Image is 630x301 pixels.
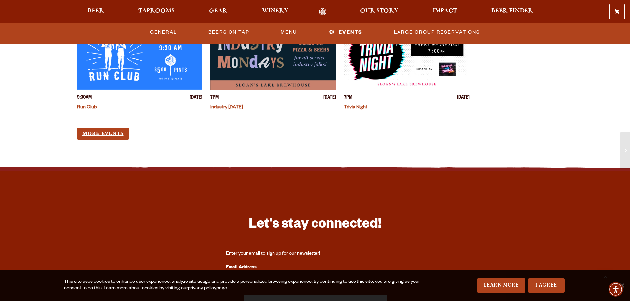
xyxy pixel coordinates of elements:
[147,25,180,40] a: General
[360,8,398,14] span: Our Story
[487,8,537,16] a: Beer Finder
[88,8,104,14] span: Beer
[609,282,623,297] div: Accessibility Menu
[77,105,97,110] a: Run Club
[226,263,404,272] label: Email Address
[77,128,129,140] a: More Events (opens in a new window)
[391,25,483,40] a: Large Group Reservations
[428,8,461,16] a: Impact
[326,25,365,40] a: Events
[262,8,288,14] span: Winery
[457,95,470,102] span: [DATE]
[597,268,613,284] a: Scroll to top
[278,25,300,40] a: Menu
[138,8,175,14] span: Taprooms
[528,278,565,293] a: I Agree
[210,95,219,102] span: 7PM
[64,279,422,292] div: This site uses cookies to enhance user experience, analyze site usage and provide a personalized ...
[190,95,202,102] span: [DATE]
[311,8,335,16] a: Odell Home
[344,95,352,102] span: 7PM
[226,251,404,257] div: Enter your email to sign up for our newsletter!
[83,8,108,16] a: Beer
[344,27,470,90] a: View event details
[206,25,252,40] a: Beers On Tap
[258,8,293,16] a: Winery
[209,8,227,14] span: Gear
[188,286,216,291] a: privacy policy
[323,95,336,102] span: [DATE]
[344,105,367,110] a: Trivia Night
[491,8,533,14] span: Beer Finder
[477,278,525,293] a: Learn More
[77,27,203,90] a: View event details
[210,105,243,110] a: Industry [DATE]
[77,95,92,102] span: 9:30AM
[226,216,404,235] h3: Let's stay connected!
[356,8,402,16] a: Our Story
[433,8,457,14] span: Impact
[210,27,336,90] a: View event details
[134,8,179,16] a: Taprooms
[205,8,231,16] a: Gear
